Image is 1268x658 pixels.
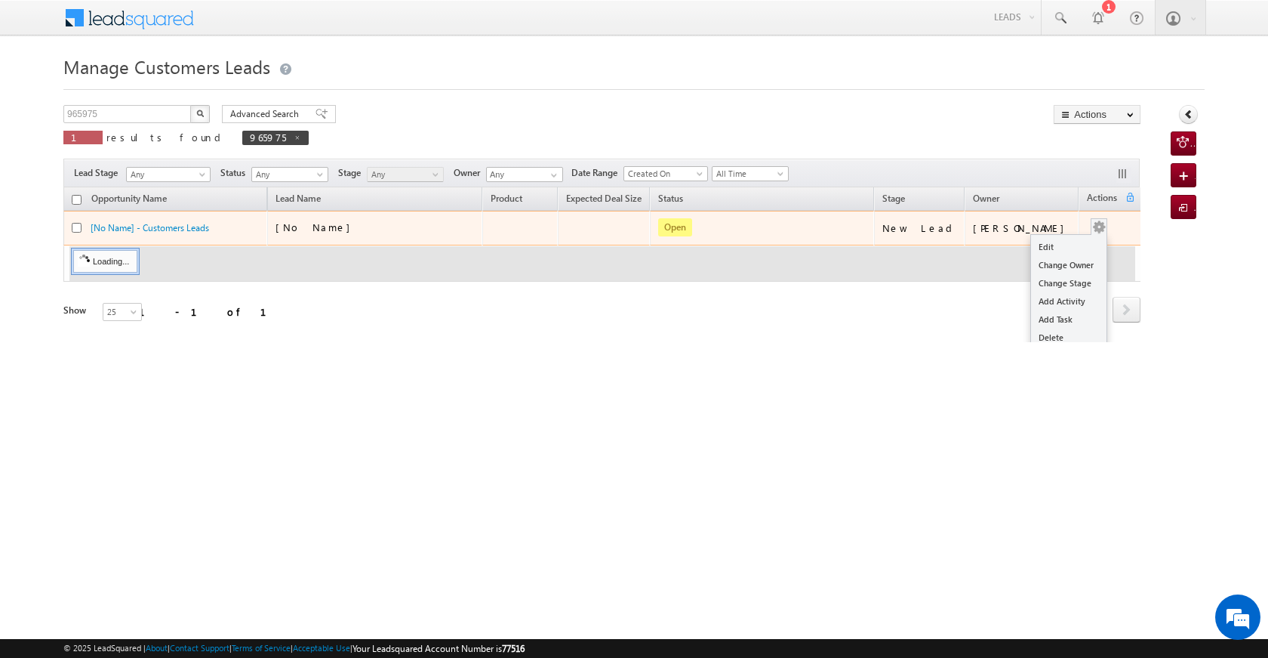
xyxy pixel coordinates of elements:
[91,222,209,233] a: [No Name] - Customers Leads
[170,643,229,653] a: Contact Support
[126,167,211,182] a: Any
[74,166,124,180] span: Lead Stage
[220,166,251,180] span: Status
[275,221,358,233] span: [No Name]
[491,193,522,204] span: Product
[1031,292,1106,310] a: Add Activity
[882,193,905,204] span: Stage
[571,166,623,180] span: Date Range
[352,643,525,654] span: Your Leadsquared Account Number is
[139,303,285,320] div: 1 - 1 of 1
[91,193,167,204] span: Opportunity Name
[875,190,913,210] a: Stage
[20,140,275,453] textarea: Type your message and hit 'Enter'
[1113,298,1140,323] a: next
[624,167,703,181] span: Created On
[232,643,291,653] a: Terms of Service
[230,107,303,121] span: Advanced Search
[251,167,328,182] a: Any
[63,54,270,79] span: Manage Customers Leads
[78,79,254,99] div: Chat with us now
[103,303,142,321] a: 25
[71,131,95,144] span: 1
[103,305,143,319] span: 25
[712,166,789,181] a: All Time
[566,193,642,204] span: Expected Deal Size
[268,190,328,210] span: Lead Name
[368,168,439,181] span: Any
[543,168,562,183] a: Show All Items
[502,643,525,654] span: 77516
[1031,256,1106,274] a: Change Owner
[1031,310,1106,329] a: Add Task
[454,166,486,180] span: Owner
[712,167,784,181] span: All Time
[1031,274,1106,292] a: Change Stage
[367,167,444,182] a: Any
[658,218,692,236] span: Open
[1031,238,1106,256] a: Edit
[72,195,82,205] input: Check all records
[250,131,286,144] span: 965975
[1113,297,1140,323] span: next
[882,221,958,235] div: New Lead
[196,110,204,117] img: Search
[1031,329,1106,347] a: Delete
[73,250,137,273] div: Loading...
[26,79,63,99] img: d_60004797649_company_0_60004797649
[338,166,367,180] span: Stage
[252,168,324,181] span: Any
[973,193,999,204] span: Owner
[973,221,1072,235] div: [PERSON_NAME]
[106,131,226,144] span: results found
[84,190,174,210] a: Opportunity Name
[486,167,563,182] input: Type to Search
[293,643,350,653] a: Acceptable Use
[651,190,691,210] a: Status
[248,8,284,44] div: Minimize live chat window
[63,641,525,656] span: © 2025 LeadSquared | | | | |
[146,643,168,653] a: About
[559,190,649,210] a: Expected Deal Size
[127,168,205,181] span: Any
[205,465,274,486] em: Start Chat
[623,166,708,181] a: Created On
[63,304,91,317] div: Show
[1054,105,1140,124] button: Actions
